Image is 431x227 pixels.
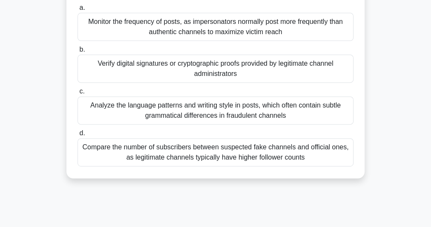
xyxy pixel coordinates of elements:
[78,55,353,83] div: Verify digital signatures or cryptographic proofs provided by legitimate channel administrators
[79,129,85,137] span: d.
[79,4,85,11] span: a.
[79,87,84,95] span: c.
[78,13,353,41] div: Monitor the frequency of posts, as impersonators normally post more frequently than authentic cha...
[79,46,85,53] span: b.
[78,138,353,166] div: Compare the number of subscribers between suspected fake channels and official ones, as legitimat...
[78,96,353,125] div: Analyze the language patterns and writing style in posts, which often contain subtle grammatical ...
